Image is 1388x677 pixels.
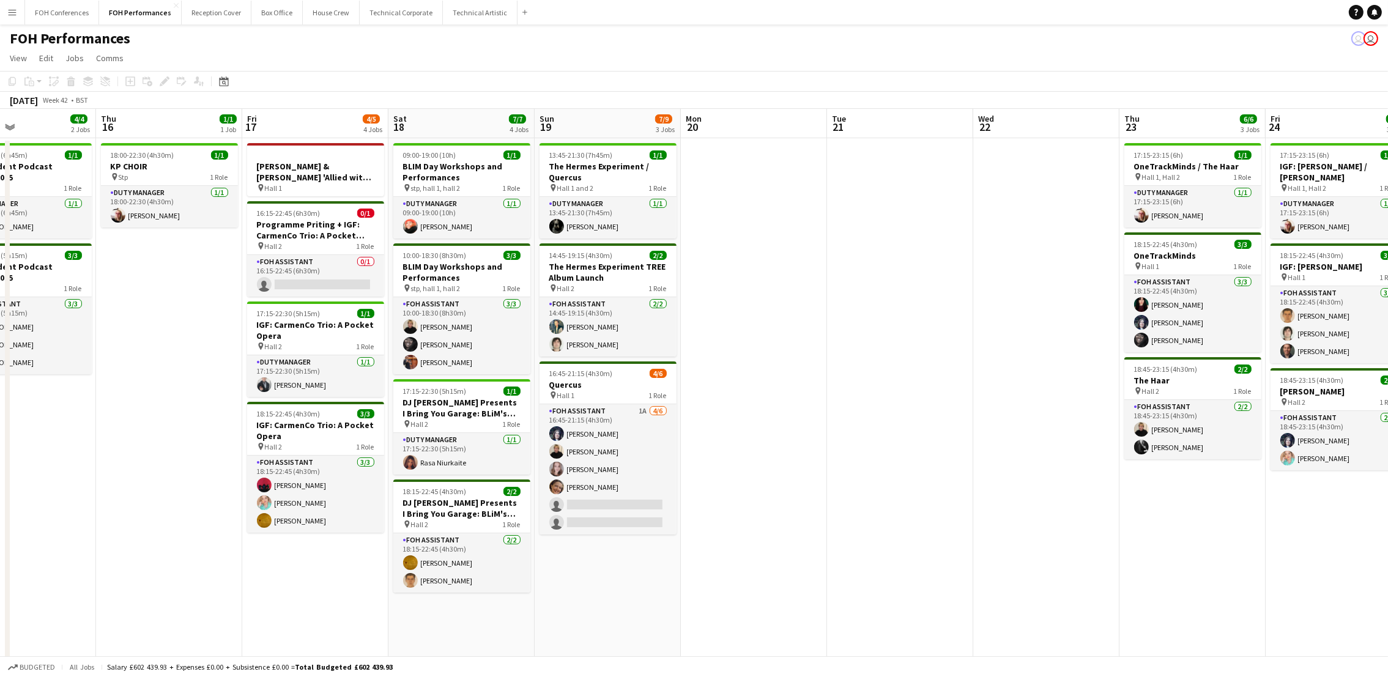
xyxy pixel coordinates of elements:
[34,50,58,66] a: Edit
[76,95,88,105] div: BST
[5,50,32,66] a: View
[182,1,251,24] button: Reception Cover
[6,660,57,674] button: Budgeted
[251,1,303,24] button: Box Office
[39,53,53,64] span: Edit
[443,1,518,24] button: Technical Artistic
[20,663,55,671] span: Budgeted
[65,53,84,64] span: Jobs
[360,1,443,24] button: Technical Corporate
[99,1,182,24] button: FOH Performances
[107,662,393,671] div: Salary £602 439.93 + Expenses £0.00 + Subsistence £0.00 =
[67,662,97,671] span: All jobs
[96,53,124,64] span: Comms
[91,50,128,66] a: Comms
[10,94,38,106] div: [DATE]
[10,29,130,48] h1: FOH Performances
[1351,31,1366,46] app-user-avatar: Visitor Services
[1364,31,1378,46] app-user-avatar: Visitor Services
[303,1,360,24] button: House Crew
[10,53,27,64] span: View
[295,662,393,671] span: Total Budgeted £602 439.93
[61,50,89,66] a: Jobs
[25,1,99,24] button: FOH Conferences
